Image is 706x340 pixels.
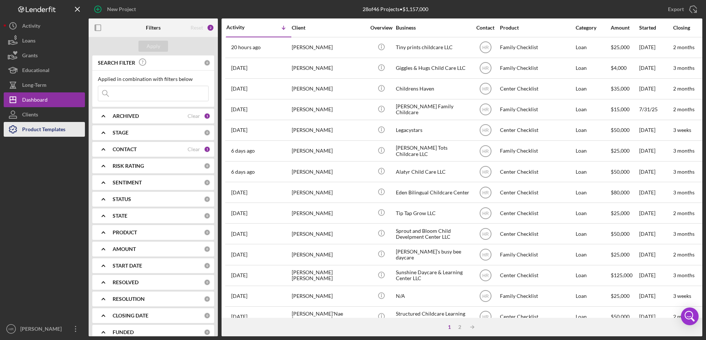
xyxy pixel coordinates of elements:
[292,120,366,140] div: [PERSON_NAME]
[4,18,85,33] a: Activity
[681,307,699,325] div: Open Intercom Messenger
[639,38,672,57] div: [DATE]
[4,33,85,48] button: Loans
[396,38,470,57] div: Tiny prints childcare LLC
[113,246,136,252] b: AMOUNT
[204,113,210,119] div: 1
[204,279,210,286] div: 0
[396,245,470,264] div: [PERSON_NAME]’s busy bee daycare
[8,327,14,331] text: HR
[204,129,210,136] div: 0
[396,120,470,140] div: Legacystars
[231,169,255,175] time: 2025-08-13 17:49
[188,146,200,152] div: Clear
[204,312,210,319] div: 0
[89,2,143,17] button: New Project
[396,162,470,181] div: Alatyr Child Care LLC
[500,266,574,285] div: Center Checklist
[396,307,470,327] div: Structured Childcare Learning Center
[113,163,144,169] b: RISK RATING
[611,183,638,202] div: $80,000
[292,25,366,31] div: Client
[292,224,366,244] div: [PERSON_NAME]
[231,127,247,133] time: 2025-08-14 05:41
[673,65,695,71] time: 3 months
[639,266,672,285] div: [DATE]
[673,251,695,258] time: 2 months
[576,25,610,31] div: Category
[292,266,366,285] div: [PERSON_NAME] [PERSON_NAME]
[204,179,210,186] div: 0
[204,329,210,336] div: 0
[396,266,470,285] div: Sunshine Daycare & Learning Center LLC
[4,63,85,78] button: Educational
[576,224,610,244] div: Loan
[500,100,574,119] div: Family Checklist
[396,224,470,244] div: Sprout and Bloom Child Develpment Center LLC
[363,6,428,12] div: 28 of 46 Projects • $1,157,000
[231,272,247,278] time: 2025-08-08 15:42
[367,25,395,31] div: Overview
[576,100,610,119] div: Loan
[673,106,695,112] time: 2 months
[576,266,610,285] div: Loan
[231,210,247,216] time: 2025-08-12 21:24
[500,58,574,78] div: Family Checklist
[191,25,203,31] div: Reset
[611,266,638,285] div: $125,000
[113,229,137,235] b: PRODUCT
[396,203,470,223] div: Tip Tap Grow LLC
[138,41,168,52] button: Apply
[396,286,470,306] div: N/A
[611,245,638,264] div: $25,000
[500,141,574,161] div: Family Checklist
[661,2,702,17] button: Export
[113,279,138,285] b: RESOLVED
[576,120,610,140] div: Loan
[113,296,145,302] b: RESOLUTION
[482,45,489,50] text: HR
[113,196,131,202] b: STATUS
[455,324,465,330] div: 2
[18,322,66,338] div: [PERSON_NAME]
[482,149,489,154] text: HR
[611,100,638,119] div: $15,000
[226,24,259,30] div: Activity
[204,146,210,153] div: 1
[4,78,85,92] button: Long-Term
[500,245,574,264] div: Family Checklist
[482,252,489,258] text: HR
[576,245,610,264] div: Loan
[113,146,137,152] b: CONTACT
[146,25,161,31] b: Filters
[482,190,489,195] text: HR
[639,307,672,327] div: [DATE]
[611,162,638,181] div: $50,000
[22,48,38,65] div: Grants
[444,324,455,330] div: 1
[668,2,684,17] div: Export
[673,147,695,154] time: 3 months
[673,169,695,175] time: 3 months
[639,141,672,161] div: [DATE]
[204,163,210,169] div: 0
[500,25,574,31] div: Product
[639,58,672,78] div: [DATE]
[639,162,672,181] div: [DATE]
[576,79,610,99] div: Loan
[611,79,638,99] div: $35,000
[4,48,85,63] a: Grants
[22,107,38,124] div: Clients
[292,141,366,161] div: [PERSON_NAME]
[231,314,247,320] time: 2025-08-05 18:55
[396,183,470,202] div: Eden Bilingual Childcare Center
[639,25,672,31] div: Started
[482,107,489,112] text: HR
[231,148,255,154] time: 2025-08-13 21:30
[204,212,210,219] div: 0
[482,294,489,299] text: HR
[4,322,85,336] button: HR[PERSON_NAME]
[113,180,142,186] b: SENTIMENT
